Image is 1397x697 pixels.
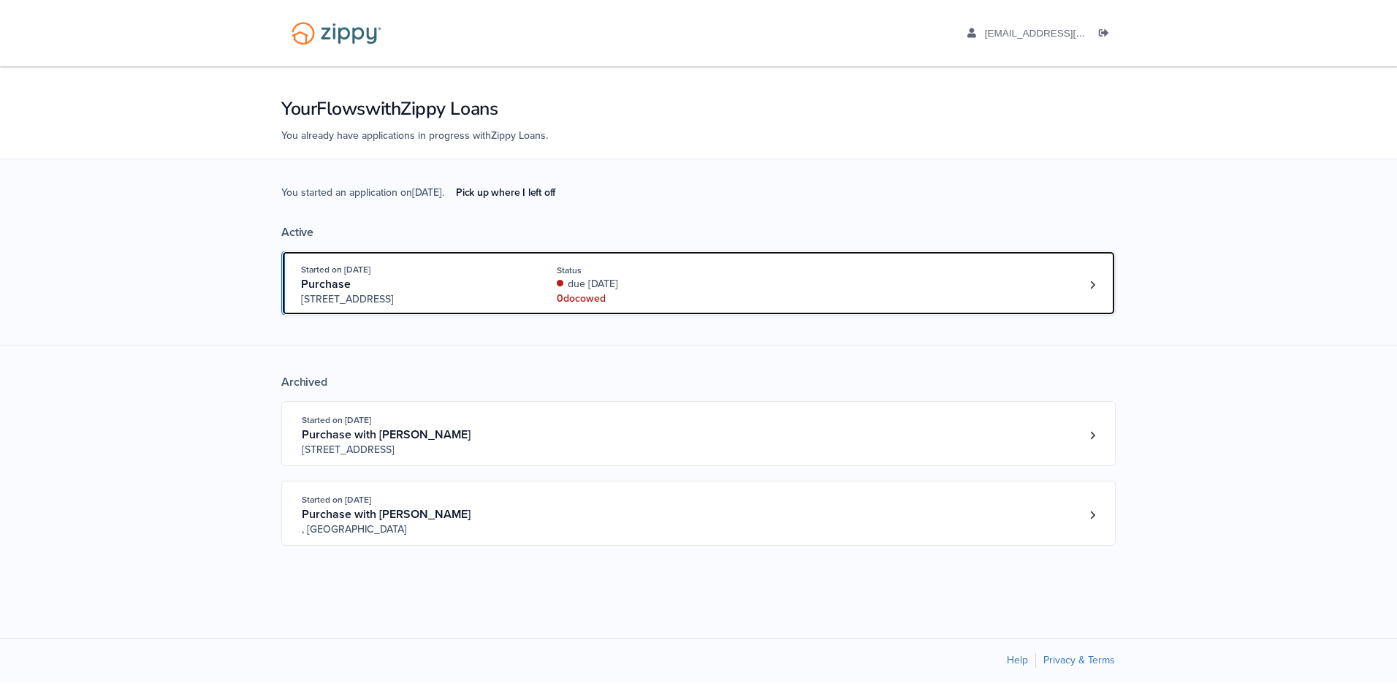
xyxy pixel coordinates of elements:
span: , [GEOGRAPHIC_DATA] [302,522,525,537]
span: You started an application on [DATE] . [281,185,567,225]
a: Open loan 4197546 [281,401,1116,466]
div: Status [557,264,752,277]
span: [STREET_ADDRESS] [301,292,524,307]
a: Open loan 4196537 [281,481,1116,546]
span: Started on [DATE] [302,415,371,425]
div: Active [281,225,1116,240]
div: Archived [281,375,1116,389]
a: Loan number 4197546 [1081,424,1103,446]
span: Purchase [301,277,351,292]
a: Pick up where I left off [444,180,567,205]
div: due [DATE] [557,277,752,292]
span: Purchase with [PERSON_NAME] [302,507,471,522]
span: You already have applications in progress with Zippy Loans . [281,129,548,142]
div: 0 doc owed [557,292,752,306]
a: Help [1007,654,1028,666]
a: Open loan 4206677 [281,251,1116,316]
span: Started on [DATE] [301,264,370,275]
a: Loan number 4196537 [1081,504,1103,526]
h1: Your Flows with Zippy Loans [281,96,1116,121]
img: Logo [282,15,391,52]
span: s.dorsey5@hotmail.com [985,28,1152,39]
span: Purchase with [PERSON_NAME] [302,427,471,442]
a: Loan number 4206677 [1081,274,1103,296]
a: edit profile [967,28,1152,42]
a: Log out [1099,28,1115,42]
span: [STREET_ADDRESS] [302,443,525,457]
span: Started on [DATE] [302,495,371,505]
a: Privacy & Terms [1043,654,1115,666]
